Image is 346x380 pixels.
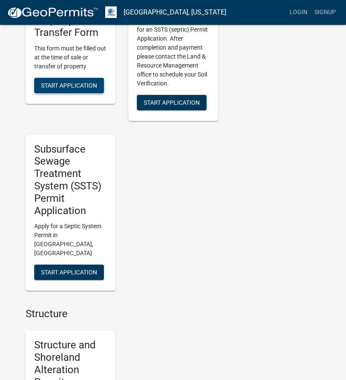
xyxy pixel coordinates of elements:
h5: Subsurface Sewage Treatment System (SSTS) Permit Application [34,143,107,217]
p: Apply for a Septic System Permit in [GEOGRAPHIC_DATA], [GEOGRAPHIC_DATA] [34,222,107,258]
span: Start Application [41,269,97,276]
span: Start Application [144,99,200,106]
img: Otter Tail County, Minnesota [105,6,117,18]
p: Designers please complete a Soil Verification Request for an SSTS (septic) Permit Application. Af... [137,7,210,88]
span: Start Application [41,82,97,88]
button: Start Application [34,78,104,93]
button: Start Application [137,95,207,110]
a: Signup [311,4,339,21]
h4: Structure [26,308,218,320]
a: [GEOGRAPHIC_DATA], [US_STATE] [124,5,226,20]
a: Login [286,4,311,21]
p: This form must be filled out at the time of sale or transfer of property [34,44,107,71]
button: Start Application [34,265,104,280]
